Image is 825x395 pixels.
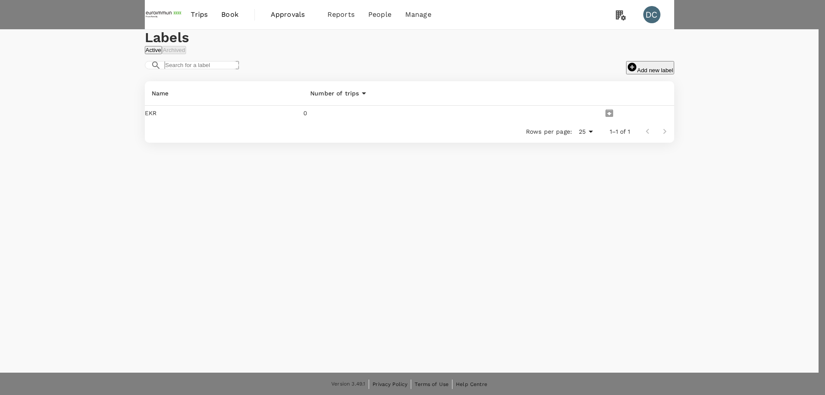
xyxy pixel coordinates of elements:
button: delete [602,106,617,120]
th: Name [145,81,304,106]
span: Approvals [271,9,314,20]
span: Book [221,9,238,20]
span: People [368,9,391,20]
p: EKR [145,109,304,117]
span: Help Centre [456,381,487,387]
span: Reports [327,9,354,20]
span: Privacy Policy [373,381,407,387]
button: Archived [162,46,186,54]
span: Version 3.49.1 [331,380,365,389]
span: Trips [191,9,208,20]
h1: Labels [145,30,674,46]
span: Terms of Use [415,381,449,387]
div: 25 [575,126,596,138]
button: Active [145,46,162,54]
p: Rows per page: [526,127,572,136]
div: DC [643,6,660,23]
span: Manage [405,9,431,20]
button: edit [598,111,602,115]
input: Search for a label [165,61,239,69]
div: Number of trips [310,88,590,98]
p: 1–1 of 1 [610,127,630,136]
p: 0 [303,109,597,117]
img: EUROIMMUN (South East Asia) Pte. Ltd. [145,5,184,24]
button: Add new label [626,61,674,74]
